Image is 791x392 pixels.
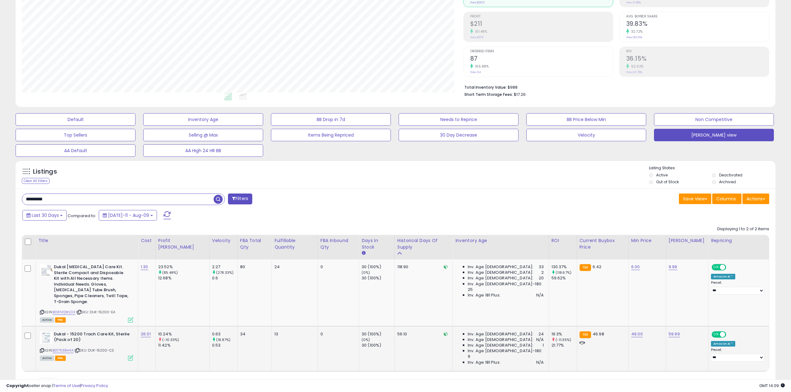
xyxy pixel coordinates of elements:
[40,264,52,277] img: 41Q8R-1vyVL._SL40_.jpg
[626,55,769,63] h2: 36.15%
[362,270,370,275] small: (0%)
[679,194,711,204] button: Save View
[212,343,237,348] div: 0.53
[162,270,178,275] small: (85.49%)
[468,292,500,298] span: Inv. Age 181 Plus:
[54,264,130,306] b: Dukal [MEDICAL_DATA] Care Kit. Sterile Compact and Disposable Kit with All Necessary Items. Indiv...
[470,1,485,4] small: Prev: $903
[158,275,209,281] div: 12.68%
[40,331,52,344] img: 41aEfcJ4LhL._SL40_.jpg
[536,337,544,343] span: N/A
[271,129,391,141] button: Items Being Repriced
[712,265,720,270] span: ON
[274,331,313,337] div: 13
[455,237,546,244] div: Inventory Age
[464,85,507,90] b: Total Inventory Value:
[669,237,706,244] div: [PERSON_NAME]
[162,337,179,342] small: (-10.33%)
[725,332,735,337] span: OFF
[468,337,533,343] span: Inv. Age [DEMOGRAPHIC_DATA]:
[32,212,59,218] span: Last 30 Days
[470,20,613,29] h2: $211
[362,343,395,348] div: 30 (100%)
[626,1,641,4] small: Prev: 11.58%
[629,64,644,69] small: 52.02%
[399,113,519,126] button: Needs to Reprice
[541,270,544,275] span: 2
[212,237,235,244] div: Velocity
[711,274,735,279] div: Amazon AI *
[631,264,640,270] a: 6.00
[526,129,646,141] button: Velocity
[468,348,542,354] span: Inv. Age [DEMOGRAPHIC_DATA]-180:
[143,113,263,126] button: Inventory Age
[580,264,591,271] small: FBA
[556,270,571,275] small: (118.67%)
[362,331,395,337] div: 30 (100%)
[320,264,354,270] div: 0
[468,343,533,348] span: Inv. Age [DEMOGRAPHIC_DATA]:
[468,281,542,287] span: Inv. Age [DEMOGRAPHIC_DATA]-180:
[473,29,487,34] small: 101.48%
[626,15,769,18] span: Avg. Buybox Share
[240,264,267,270] div: 80
[629,29,643,34] small: 32.72%
[320,237,356,250] div: FBA inbound Qty
[397,264,448,270] div: 118.90
[362,264,395,270] div: 30 (100%)
[626,35,642,39] small: Prev: 30.01%
[399,129,519,141] button: 30 Day Decrease
[141,264,148,270] a: 1.30
[626,50,769,53] span: ROI
[40,331,133,360] div: ASIN:
[656,179,679,184] label: Out of Stock
[108,212,149,218] span: [DATE]-11 - Aug-09
[649,165,775,171] p: Listing States:
[654,129,774,141] button: [PERSON_NAME] view
[580,237,626,250] div: Current Buybox Price
[320,331,354,337] div: 0
[470,70,481,74] small: Prev: 34
[593,264,602,270] span: 6.42
[53,310,75,315] a: B081VQWLD3
[16,113,135,126] button: Default
[711,348,764,362] div: Preset:
[473,64,489,69] small: 155.88%
[725,265,735,270] span: OFF
[536,292,544,298] span: N/A
[6,383,108,389] div: seller snap | |
[552,343,577,348] div: 21.77%
[470,15,613,18] span: Profit
[274,264,313,270] div: 24
[468,270,533,275] span: Inv. Age [DEMOGRAPHIC_DATA]:
[68,213,96,219] span: Compared to:
[271,113,391,126] button: BB Drop in 7d
[158,343,209,348] div: 11.42%
[626,20,769,29] h2: 39.83%
[240,331,267,337] div: 34
[742,194,769,204] button: Actions
[717,226,769,232] div: Displaying 1 to 2 of 2 items
[54,331,130,344] b: Dukal - 15200 Trach Care Kit, Sterile (Pack of 20)
[470,50,613,53] span: Ordered Items
[16,129,135,141] button: Top Sellers
[468,287,473,292] span: 25
[711,341,735,347] div: Amazon AI *
[33,167,57,176] h5: Listings
[212,331,237,337] div: 0.63
[212,264,237,270] div: 2.27
[552,237,574,244] div: ROI
[40,264,133,322] div: ASIN:
[468,264,533,270] span: Inv. Age [DEMOGRAPHIC_DATA]:
[759,383,785,389] span: 2025-09-9 14:09 GMT
[216,270,234,275] small: (278.33%)
[654,113,774,126] button: Non Competitive
[22,178,50,184] div: Clear All Filters
[6,383,29,389] strong: Copyright
[719,172,742,178] label: Deactivated
[712,194,741,204] button: Columns
[464,83,765,91] li: $988
[76,310,115,315] span: | SKU: DUK-15200-EA
[212,275,237,281] div: 0.6
[53,348,73,353] a: B017K38H4A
